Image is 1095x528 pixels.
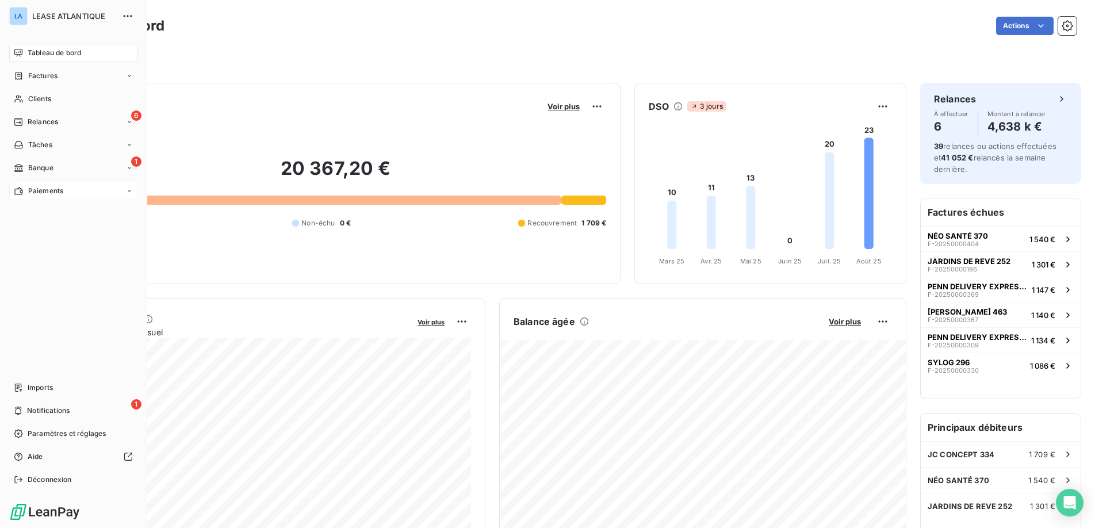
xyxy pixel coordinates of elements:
a: Tâches [9,136,137,154]
tspan: Mars 25 [660,257,685,265]
span: relances ou actions effectuées et relancés la semaine dernière. [934,141,1056,174]
span: 1 140 € [1031,311,1055,320]
img: Logo LeanPay [9,503,81,521]
span: Paiements [28,186,63,196]
span: Banque [28,163,53,173]
a: Clients [9,90,137,108]
div: Open Intercom Messenger [1056,489,1083,516]
span: JARDINS DE REVE 252 [928,502,1012,511]
span: Chiffre d'affaires mensuel [65,326,409,338]
span: F-20250000186 [928,266,977,273]
span: Recouvrement [527,218,577,228]
span: [PERSON_NAME] 463 [928,307,1007,316]
span: 1 [131,399,141,410]
tspan: Juin 25 [779,257,802,265]
span: PENN DELIVERY EXPRESS 460 [928,282,1027,291]
span: F-20250000367 [928,316,978,323]
button: [PERSON_NAME] 463F-202500003671 140 € [921,302,1081,327]
a: 6Relances [9,113,137,131]
span: 0 € [340,218,351,228]
h4: 6 [934,117,968,136]
span: Non-échu [301,218,335,228]
button: Voir plus [544,101,583,112]
a: Imports [9,378,137,397]
span: Notifications [27,405,70,416]
span: 41 052 € [941,153,973,162]
span: Clients [28,94,51,104]
span: Voir plus [829,317,861,326]
tspan: Avr. 25 [701,257,722,265]
h6: DSO [649,100,668,113]
span: NÉO SANTÉ 370 [928,231,988,240]
h6: Balance âgée [514,315,575,328]
span: 1 086 € [1030,361,1055,370]
span: 1 709 € [1029,450,1055,459]
a: 1Banque [9,159,137,177]
span: 1 709 € [581,218,606,228]
span: F-20250000330 [928,367,979,374]
button: Voir plus [414,316,448,327]
span: Imports [28,382,53,393]
div: LA [9,7,28,25]
button: Voir plus [825,316,864,327]
a: Tableau de bord [9,44,137,62]
span: Voir plus [547,102,580,111]
h6: Relances [934,92,976,106]
span: Voir plus [418,318,445,326]
h6: Factures échues [921,198,1081,226]
h2: 20 367,20 € [65,157,606,192]
tspan: Août 25 [856,257,882,265]
span: Factures [28,71,58,81]
span: Paramètres et réglages [28,428,106,439]
span: F-20250000404 [928,240,979,247]
tspan: Juil. 25 [818,257,841,265]
h4: 4,638 k € [987,117,1046,136]
span: 1 301 € [1032,260,1055,269]
span: JC CONCEPT 334 [928,450,994,459]
span: 1 540 € [1028,476,1055,485]
button: SYLOG 296F-202500003301 086 € [921,353,1081,378]
a: Paramètres et réglages [9,424,137,443]
span: Montant à relancer [987,110,1046,117]
span: PENN DELIVERY EXPRESS 387 [928,332,1027,342]
span: Tableau de bord [28,48,81,58]
span: 3 jours [687,101,726,112]
span: 1 147 € [1032,285,1055,294]
span: F-20250000369 [928,291,979,298]
button: JARDINS DE REVE 252F-202500001861 301 € [921,251,1081,277]
span: À effectuer [934,110,968,117]
button: PENN DELIVERY EXPRESS 387F-202500003091 134 € [921,327,1081,353]
span: 39 [934,141,943,151]
h6: Principaux débiteurs [921,414,1081,441]
a: Aide [9,447,137,466]
span: 1 540 € [1029,235,1055,244]
a: Paiements [9,182,137,200]
span: Aide [28,452,43,462]
span: LEASE ATLANTIQUE [32,12,115,21]
span: F-20250000309 [928,342,979,349]
a: Factures [9,67,137,85]
span: Déconnexion [28,475,72,485]
button: Actions [996,17,1054,35]
span: JARDINS DE REVE 252 [928,257,1010,266]
span: 1 [131,156,141,167]
span: Relances [28,117,58,127]
span: 6 [131,110,141,121]
button: PENN DELIVERY EXPRESS 460F-202500003691 147 € [921,277,1081,302]
tspan: Mai 25 [740,257,761,265]
span: 1 301 € [1030,502,1055,511]
button: NÉO SANTÉ 370F-202500004041 540 € [921,226,1081,251]
span: SYLOG 296 [928,358,970,367]
span: Tâches [28,140,52,150]
span: 1 134 € [1031,336,1055,345]
span: NÉO SANTÉ 370 [928,476,989,485]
